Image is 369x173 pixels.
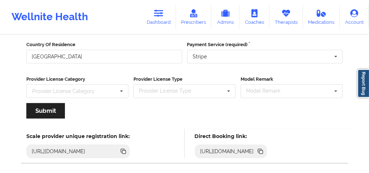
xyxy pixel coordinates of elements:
label: Provider License Category [26,76,128,83]
label: Country Of Residence [26,41,182,48]
a: Prescribers [176,5,212,29]
h5: Direct Booking link: [195,133,267,139]
h5: Scale provider unique registration link: [26,133,130,139]
button: Submit [26,103,65,119]
div: Model Remark [244,87,291,95]
a: Medications [303,5,340,29]
div: Provider License Category [32,89,95,94]
label: Model Remark [241,76,343,83]
div: Provider License Type [137,87,202,95]
label: Provider License Type [133,76,236,83]
label: Payment Service (required) [187,41,343,48]
a: Account [340,5,369,29]
div: [URL][DOMAIN_NAME] [197,148,257,155]
a: Coaches [240,5,269,29]
a: Dashboard [141,5,176,29]
a: Report Bug [357,69,369,98]
div: Stripe [193,54,207,59]
a: Admins [211,5,240,29]
a: Therapists [269,5,303,29]
div: [URL][DOMAIN_NAME] [29,148,88,155]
